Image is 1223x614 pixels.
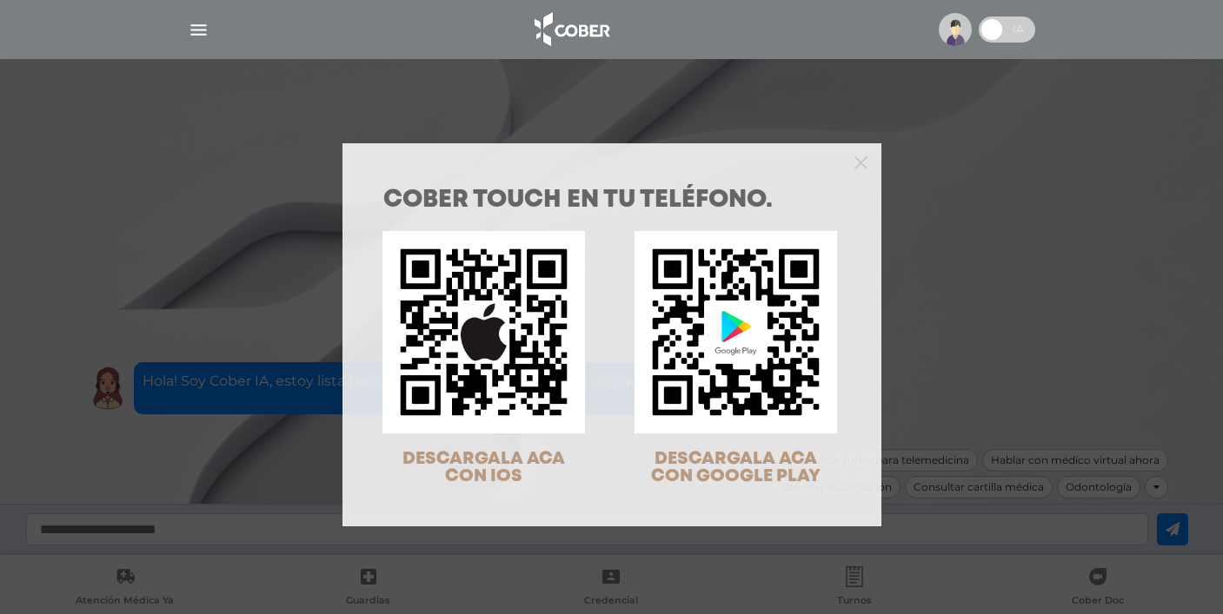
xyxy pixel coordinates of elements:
span: DESCARGALA ACA CON GOOGLE PLAY [651,451,821,485]
img: qr-code [382,231,585,433]
span: DESCARGALA ACA CON IOS [402,451,565,485]
h1: COBER TOUCH en tu teléfono. [383,188,841,213]
button: Close [854,154,867,169]
img: qr-code [635,231,837,433]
